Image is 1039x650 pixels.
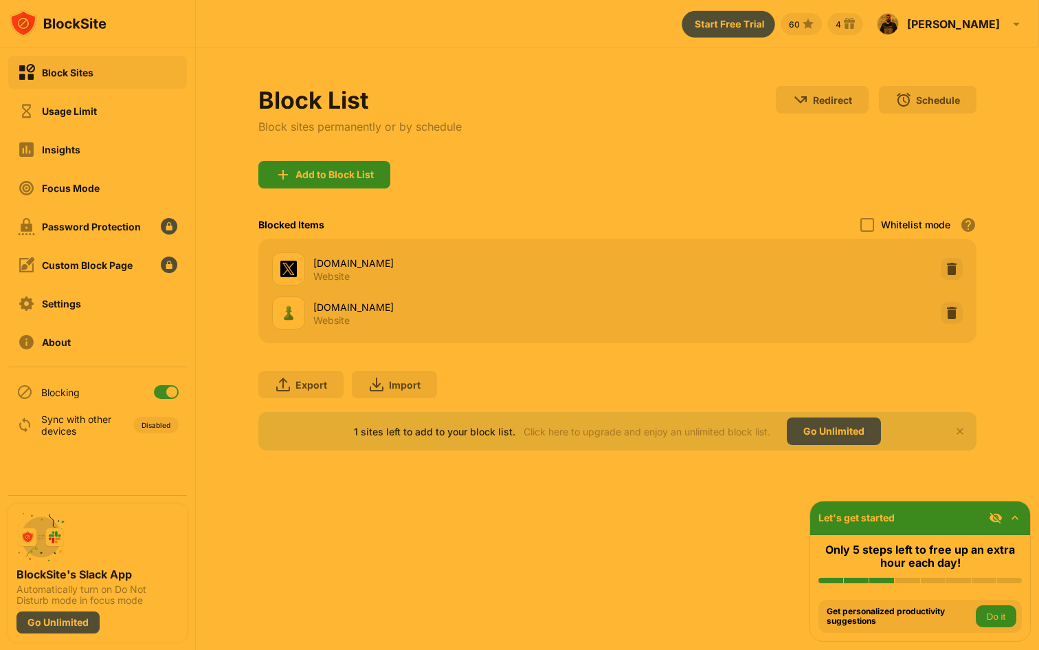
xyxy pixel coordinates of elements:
[161,218,177,235] img: lock-menu.svg
[42,182,100,194] div: Focus Mode
[42,144,80,155] div: Insights
[989,511,1003,525] img: eye-not-visible.svg
[41,413,112,437] div: Sync with other devices
[42,336,71,348] div: About
[42,67,93,78] div: Block Sites
[789,19,800,30] div: 60
[10,10,107,37] img: logo-blocksite.svg
[18,102,35,120] img: time-usage-off.svg
[18,257,35,274] img: customize-block-page-off.svg
[881,219,950,230] div: Whitelist mode
[682,10,775,38] div: animation
[42,298,81,310] div: Settings
[42,105,97,117] div: Usage Limit
[313,314,350,327] div: Website
[18,64,35,81] img: block-on.svg
[954,426,965,437] img: x-button.svg
[258,219,324,230] div: Blocked Items
[827,607,972,627] div: Get personalized productivity suggestions
[813,94,852,106] div: Redirect
[1008,511,1022,525] img: omni-setup-toggle.svg
[524,426,770,437] div: Click here to upgrade and enjoy an unlimited block list.
[258,120,462,133] div: Block sites permanently or by schedule
[18,180,35,197] img: focus-off.svg
[836,19,841,30] div: 4
[976,605,1016,627] button: Do it
[389,379,421,391] div: Import
[41,387,80,398] div: Blocking
[841,16,858,32] img: reward-small.svg
[42,259,133,271] div: Custom Block Page
[16,584,179,606] div: Automatically turn on Do Not Disturb mode in focus mode
[877,13,899,35] img: ACg8ocLAWAfa6TmDPZvAszQZ-pNJ9yGDRLI7fEeHTrYbsLRm5ZFkAg=s96-c
[16,512,66,562] img: push-slack.svg
[354,426,515,437] div: 1 sites left to add to your block list.
[161,257,177,273] img: lock-menu.svg
[18,334,35,351] img: about-off.svg
[800,16,816,32] img: points-small.svg
[42,221,141,232] div: Password Protection
[280,305,297,321] img: favicons
[16,384,33,400] img: blocking-icon.svg
[907,17,1000,31] div: [PERSON_NAME]
[313,300,618,314] div: [DOMAIN_NAME]
[16,417,33,433] img: sync-icon.svg
[818,543,1022,570] div: Only 5 steps left to free up an extra hour each day!
[787,418,881,445] div: Go Unlimited
[295,379,327,391] div: Export
[313,270,350,283] div: Website
[916,94,960,106] div: Schedule
[18,295,35,312] img: settings-off.svg
[16,567,179,581] div: BlockSite's Slack App
[16,611,100,633] div: Go Unlimited
[258,86,462,114] div: Block List
[295,169,374,180] div: Add to Block List
[142,421,170,429] div: Disabled
[818,512,895,523] div: Let's get started
[18,141,35,158] img: insights-off.svg
[313,256,618,270] div: [DOMAIN_NAME]
[280,261,297,277] img: favicons
[18,218,35,235] img: password-protection-off.svg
